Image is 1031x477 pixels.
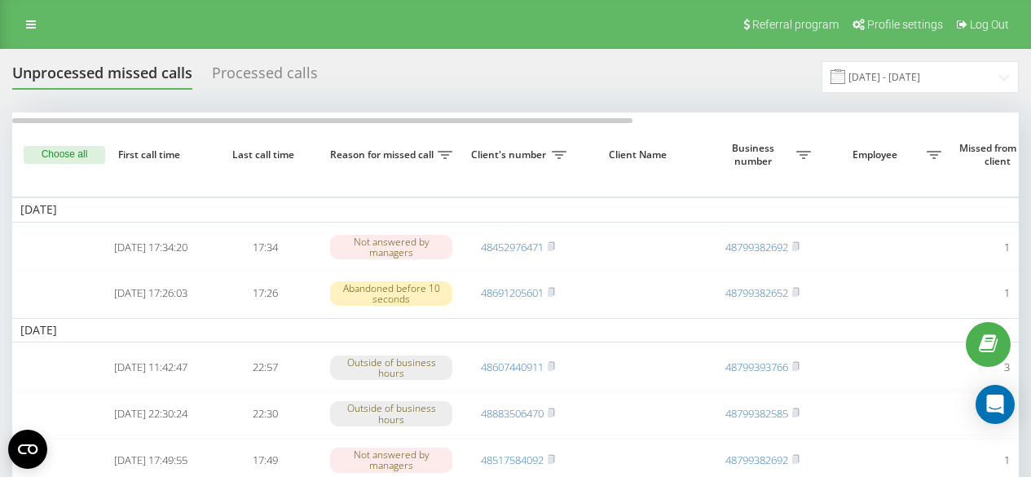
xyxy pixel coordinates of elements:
[94,346,208,389] td: [DATE] 11:42:47
[330,448,452,472] div: Not answered by managers
[481,360,544,374] a: 48607440911
[725,406,788,421] a: 48799382585
[725,453,788,467] a: 48799382692
[330,356,452,380] div: Outside of business hours
[330,148,438,161] span: Reason for missed call
[976,385,1015,424] div: Open Intercom Messenger
[8,430,47,469] button: Open CMP widget
[212,64,318,90] div: Processed calls
[208,392,322,435] td: 22:30
[481,285,544,300] a: 48691205601
[330,281,452,306] div: Abandoned before 10 seconds
[208,226,322,269] td: 17:34
[330,401,452,426] div: Outside of business hours
[330,235,452,259] div: Not answered by managers
[12,64,192,90] div: Unprocessed missed calls
[94,272,208,315] td: [DATE] 17:26:03
[469,148,552,161] span: Client's number
[94,226,208,269] td: [DATE] 17:34:20
[94,392,208,435] td: [DATE] 22:30:24
[827,148,927,161] span: Employee
[725,360,788,374] a: 48799393766
[725,285,788,300] a: 48799382652
[221,148,309,161] span: Last call time
[752,18,839,31] span: Referral program
[713,142,796,167] span: Business number
[867,18,943,31] span: Profile settings
[481,453,544,467] a: 48517584092
[481,406,544,421] a: 48883506470
[481,240,544,254] a: 48452976471
[208,346,322,389] td: 22:57
[208,272,322,315] td: 17:26
[970,18,1009,31] span: Log Out
[24,146,105,164] button: Choose all
[588,148,691,161] span: Client Name
[107,148,195,161] span: First call time
[725,240,788,254] a: 48799382692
